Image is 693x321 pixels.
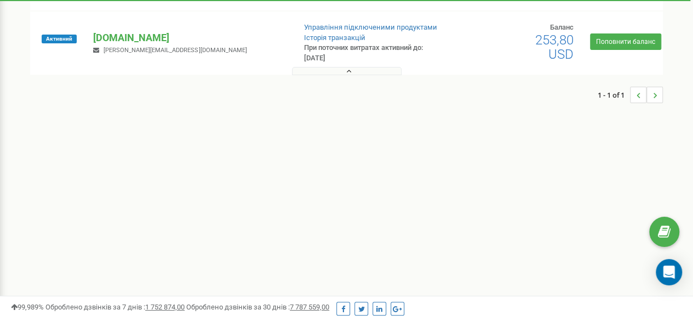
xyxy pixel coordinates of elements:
[45,303,185,311] span: Оброблено дзвінків за 7 днів :
[535,32,574,62] span: 253,80 USD
[304,23,437,31] a: Управління підключеними продуктами
[598,76,663,114] nav: ...
[598,87,630,103] span: 1 - 1 of 1
[145,303,185,311] u: 1 752 874,00
[550,23,574,31] span: Баланс
[93,31,286,45] p: [DOMAIN_NAME]
[590,33,661,50] a: Поповнити баланс
[42,35,77,43] span: Активний
[186,303,329,311] span: Оброблено дзвінків за 30 днів :
[11,303,44,311] span: 99,989%
[304,33,365,42] a: Історія транзакцій
[656,259,682,285] div: Open Intercom Messenger
[290,303,329,311] u: 7 787 559,00
[104,47,247,54] span: [PERSON_NAME][EMAIL_ADDRESS][DOMAIN_NAME]
[304,43,444,63] p: При поточних витратах активний до: [DATE]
